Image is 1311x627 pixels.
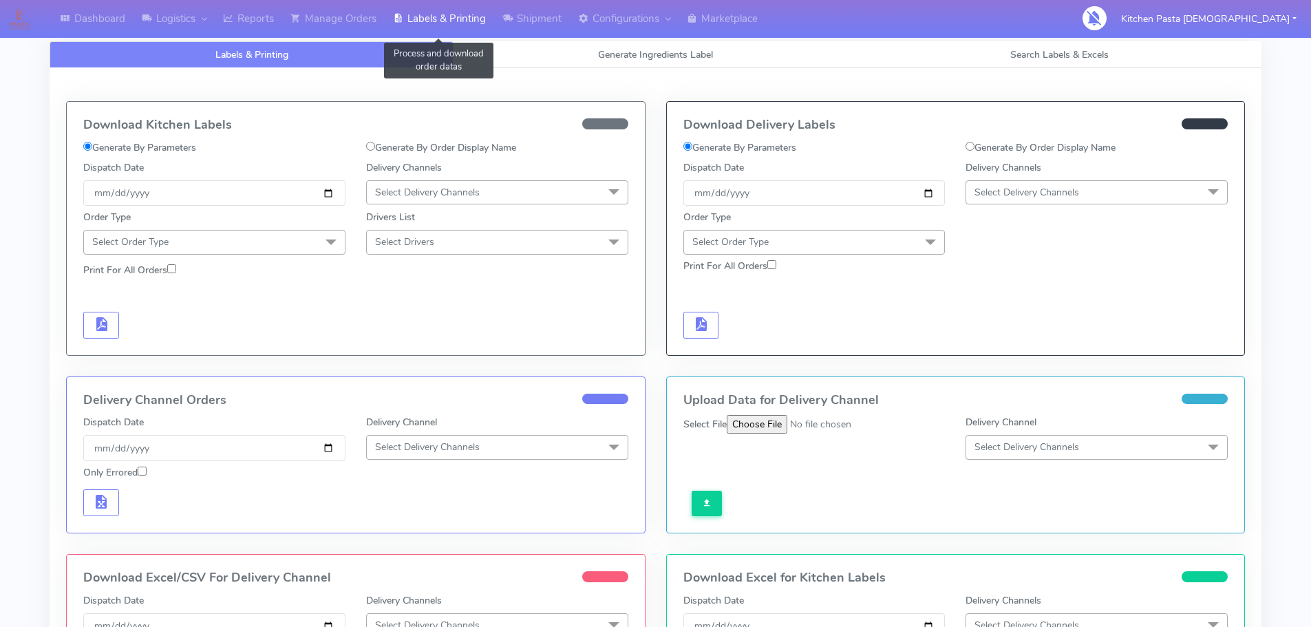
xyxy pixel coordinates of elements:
span: Select Order Type [692,235,769,248]
input: Only Errored [138,467,147,476]
span: Select Delivery Channels [974,186,1079,199]
label: Delivery Channels [966,593,1041,608]
input: Generate By Parameters [83,142,92,151]
label: Order Type [83,210,131,224]
label: Delivery Channels [966,160,1041,175]
h4: Delivery Channel Orders [83,394,628,407]
label: Print For All Orders [683,259,776,273]
input: Generate By Order Display Name [966,142,974,151]
label: Delivery Channels [366,160,442,175]
span: Select Order Type [92,235,169,248]
label: Dispatch Date [683,593,744,608]
label: Generate By Parameters [683,140,796,155]
label: Delivery Channel [966,415,1036,429]
label: Dispatch Date [683,160,744,175]
input: Generate By Order Display Name [366,142,375,151]
h4: Upload Data for Delivery Channel [683,394,1228,407]
span: Labels & Printing [215,48,288,61]
label: Print For All Orders [83,263,176,277]
input: Generate By Parameters [683,142,692,151]
span: Generate Ingredients Label [598,48,713,61]
ul: Tabs [50,41,1261,68]
h4: Download Excel/CSV For Delivery Channel [83,571,628,585]
label: Generate By Order Display Name [966,140,1116,155]
h4: Download Kitchen Labels [83,118,628,132]
label: Generate By Order Display Name [366,140,516,155]
label: Generate By Parameters [83,140,196,155]
span: Select Delivery Channels [974,440,1079,454]
label: Order Type [683,210,731,224]
label: Delivery Channel [366,415,437,429]
span: Select Drivers [375,235,434,248]
span: Select Delivery Channels [375,186,480,199]
input: Print For All Orders [167,264,176,273]
input: Print For All Orders [767,260,776,269]
label: Dispatch Date [83,593,144,608]
label: Delivery Channels [366,593,442,608]
label: Dispatch Date [83,160,144,175]
span: Search Labels & Excels [1010,48,1109,61]
label: Drivers List [366,210,415,224]
label: Dispatch Date [83,415,144,429]
label: Select File [683,417,727,432]
button: Kitchen Pasta [DEMOGRAPHIC_DATA] [1111,5,1307,33]
h4: Download Delivery Labels [683,118,1228,132]
h4: Download Excel for Kitchen Labels [683,571,1228,585]
span: Select Delivery Channels [375,440,480,454]
label: Only Errored [83,465,147,480]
